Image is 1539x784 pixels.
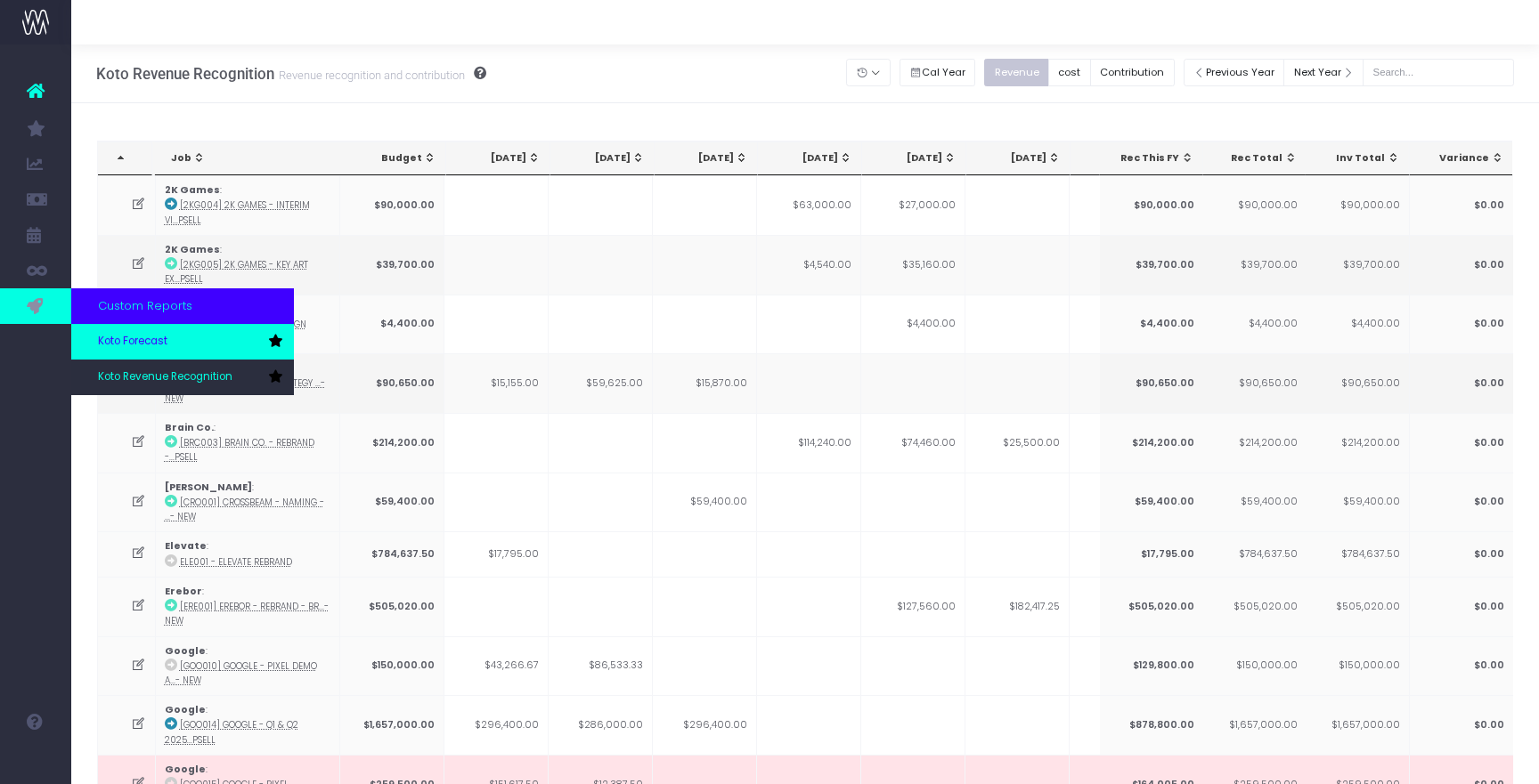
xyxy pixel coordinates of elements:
td: $90,000.00 [1099,175,1203,235]
td: $0.00 [1409,577,1513,636]
td: $90,650.00 [1202,353,1307,413]
td: $286,000.00 [549,695,653,755]
td: $90,000.00 [340,175,444,235]
td: : [156,636,340,696]
span: Koto Revenue Recognition [98,369,232,385]
div: Job [171,151,335,166]
td: $0.00 [1409,413,1513,473]
td: $150,000.00 [1202,636,1307,696]
td: $59,400.00 [1202,473,1307,532]
td: $0.00 [1409,473,1513,532]
td: $296,400.00 [653,695,757,755]
strong: Google [165,763,206,776]
td: $878,800.00 [1099,695,1203,755]
td: $505,020.00 [340,577,444,636]
div: [DATE] [462,151,541,166]
td: $39,700.00 [340,235,444,295]
td: $59,400.00 [1305,473,1409,532]
strong: Erebor [165,585,202,598]
td: $59,400.00 [653,473,757,532]
abbr: [2KG004] 2K Games - Interim Visual - Brand - Upsell [165,199,310,225]
td: $214,200.00 [340,413,444,473]
img: images/default_profile_image.png [22,748,49,775]
div: [DATE] [671,151,749,166]
td: $90,650.00 [1305,353,1409,413]
div: Inv Total [1322,151,1400,166]
td: $17,795.00 [1099,531,1203,576]
div: Rec Total [1219,151,1298,166]
td: $0.00 [1409,175,1513,235]
div: Budget [358,151,436,166]
td: $4,400.00 [1305,295,1409,354]
td: $0.00 [1409,531,1513,576]
strong: Google [165,644,206,658]
abbr: [GOO014] Google - Q1 & Q2 2025 Gemini Design Retainer - Brand - Upsell [165,719,298,745]
td: $17,795.00 [444,531,549,576]
td: $90,650.00 [1099,353,1203,413]
th: Variance: activate to sort column ascending [1409,141,1513,175]
div: Rec This FY [1116,151,1194,166]
th: : activate to sort column descending [98,141,152,175]
td: $214,200.00 [1305,413,1409,473]
strong: Elevate [165,539,207,553]
th: Rec This FY: activate to sort column ascending [1100,141,1204,175]
td: $90,650.00 [340,353,444,413]
td: $4,400.00 [340,295,444,354]
td: : [156,413,340,473]
td: $27,000.00 [861,175,965,235]
td: $784,637.50 [340,531,444,576]
abbr: [GOO010] Google - Pixel Demo Attract Loop System (Maneto) - New [165,660,317,686]
td: $214,200.00 [1099,413,1203,473]
td: $63,000.00 [757,175,861,235]
button: Cal Year [900,59,976,86]
strong: Google [165,703,206,716]
th: Budget: activate to sort column ascending [342,141,446,175]
td: $4,400.00 [1099,295,1203,354]
th: May 25: activate to sort column ascending [550,141,655,175]
td: $784,637.50 [1305,531,1409,576]
td: $35,160.00 [861,235,965,295]
button: Previous Year [1184,59,1285,86]
th: Sep 25: activate to sort column ascending [966,141,1071,175]
td: $182,417.25 [965,577,1070,636]
td: $505,020.00 [1202,577,1307,636]
h3: Koto Revenue Recognition [96,65,486,83]
td: $127,560.00 [861,577,965,636]
td: $784,637.50 [1202,531,1307,576]
td: : [156,577,340,636]
td: $1,657,000.00 [340,695,444,755]
td: $59,400.00 [1099,473,1203,532]
td: $59,625.00 [549,353,653,413]
td: $182,417.25 [1070,577,1174,636]
th: Jul 25: activate to sort column ascending [758,141,862,175]
td: $4,540.00 [757,235,861,295]
td: $59,400.00 [340,473,444,532]
th: Inv Total: activate to sort column ascending [1306,141,1410,175]
td: $1,657,000.00 [1202,695,1307,755]
td: $0.00 [1409,295,1513,354]
a: Koto Revenue Recognition [71,360,294,395]
td: $15,155.00 [444,353,549,413]
abbr: [BRC001] Brain Co. - Strategy - Brand - New [165,377,325,403]
span: Custom Reports [98,297,192,315]
td: $0.00 [1409,695,1513,755]
td: $86,533.33 [549,636,653,696]
button: cost [1048,59,1091,86]
a: Koto Forecast [71,324,294,360]
td: $43,266.67 [444,636,549,696]
td: $214,200.00 [1202,413,1307,473]
td: $4,400.00 [861,295,965,354]
abbr: [CRO001] Crossbeam - Naming - Brand - New [165,497,324,522]
td: $114,240.00 [757,413,861,473]
td: $15,870.00 [653,353,757,413]
div: [DATE] [878,151,957,166]
td: : [156,235,340,295]
td: $4,400.00 [1202,295,1307,354]
td: : [156,175,340,235]
th: Job: activate to sort column ascending [155,141,345,175]
abbr: ELE001 - Elevate Rebrand [180,556,292,568]
small: Revenue recognition and contribution [274,65,465,83]
td: $0.00 [1409,235,1513,295]
td: $150,000.00 [340,636,444,696]
td: $25,500.00 [965,413,1070,473]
